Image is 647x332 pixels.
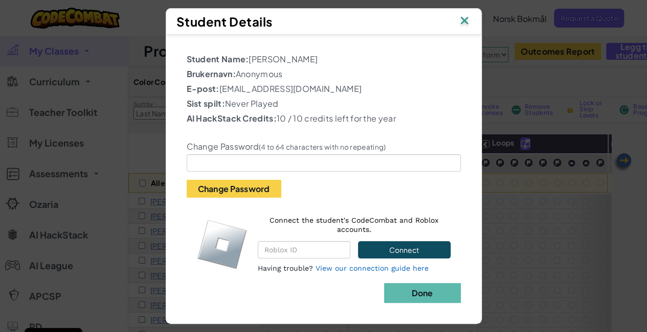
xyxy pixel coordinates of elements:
p: Anonymous [187,68,461,80]
b: Brukernavn: [187,68,236,79]
b: Done [411,288,433,298]
label: Change Password [187,141,386,152]
p: Never Played [187,98,461,110]
small: (4 to 64 characters with no repeating) [259,143,386,151]
button: Change Password [187,180,281,198]
b: E-post: [187,83,219,94]
b: AI HackStack Credits: [187,113,277,124]
b: Sist spilt: [187,98,225,109]
input: Roblox ID [258,241,350,258]
p: [EMAIL_ADDRESS][DOMAIN_NAME] [187,83,461,95]
button: Connect [358,241,450,258]
button: Done [384,283,461,303]
p: Connect the student's CodeCombat and Roblox accounts. [258,216,451,234]
span: Having trouble? [258,264,313,272]
p: 10 / 10 credits left for the year [187,112,461,125]
img: roblox-logo.svg [197,219,248,270]
p: [PERSON_NAME] [187,53,461,65]
b: Student Name: [187,54,249,64]
a: View our connection guide here [316,264,429,272]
